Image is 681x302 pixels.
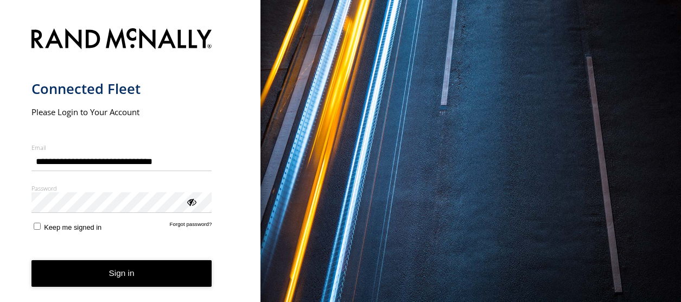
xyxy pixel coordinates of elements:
h2: Please Login to Your Account [31,106,212,117]
span: Keep me signed in [44,223,101,231]
h1: Connected Fleet [31,80,212,98]
label: Password [31,184,212,192]
img: Rand McNally [31,26,212,54]
div: ViewPassword [186,196,196,207]
a: Forgot password? [170,221,212,231]
label: Email [31,143,212,152]
input: Keep me signed in [34,223,41,230]
button: Sign in [31,260,212,287]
